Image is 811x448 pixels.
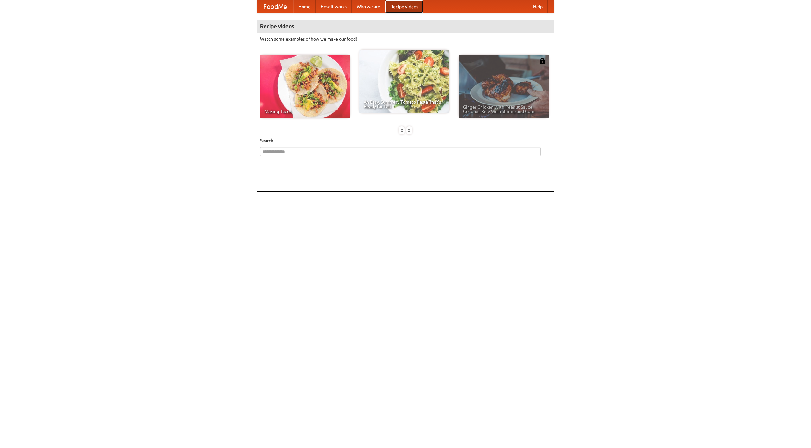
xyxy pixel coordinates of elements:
a: How it works [316,0,352,13]
a: FoodMe [257,0,293,13]
span: Making Tacos [265,109,346,114]
div: » [406,126,412,134]
a: Recipe videos [385,0,423,13]
a: An Easy, Summery Tomato Pasta That's Ready for Fall [359,50,449,113]
img: 483408.png [539,58,546,64]
a: Who we are [352,0,385,13]
a: Making Tacos [260,55,350,118]
a: Help [528,0,548,13]
span: An Easy, Summery Tomato Pasta That's Ready for Fall [364,100,445,109]
h4: Recipe videos [257,20,554,33]
h5: Search [260,137,551,144]
a: Home [293,0,316,13]
p: Watch some examples of how we make our food! [260,36,551,42]
div: « [399,126,405,134]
